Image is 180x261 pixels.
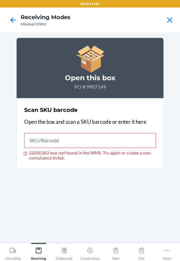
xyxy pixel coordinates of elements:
[24,106,77,114] h2: Scan SKU barcode
[51,243,77,260] button: Outbounds
[77,243,103,260] button: Create Issue
[5,244,21,260] div: Unloading
[56,244,73,260] div: Outbounds
[24,118,156,126] p: Open the box and scan a SKU barcode or enter it here
[80,1,100,7] p: DFW1TMP
[24,83,156,91] p: PO # 9907149
[129,243,154,260] button: Old
[31,244,46,260] div: Receiving
[24,133,156,148] input: S2000363 was not found in the WMS. Try again or create a non-compliance ticket.
[154,243,180,260] button: More
[24,150,156,160] div: S2000363 was not found in the WMS. Try again or create a non-compliance ticket.
[138,244,145,260] div: Old
[21,21,71,27] div: Missing CDSKU
[103,243,129,260] button: New
[26,243,51,260] button: Receiving
[112,244,119,260] div: New
[24,73,156,83] h3: Open this box
[81,244,99,260] div: Create Issue
[163,244,171,260] div: More
[21,13,71,21] h4: Receiving Modes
